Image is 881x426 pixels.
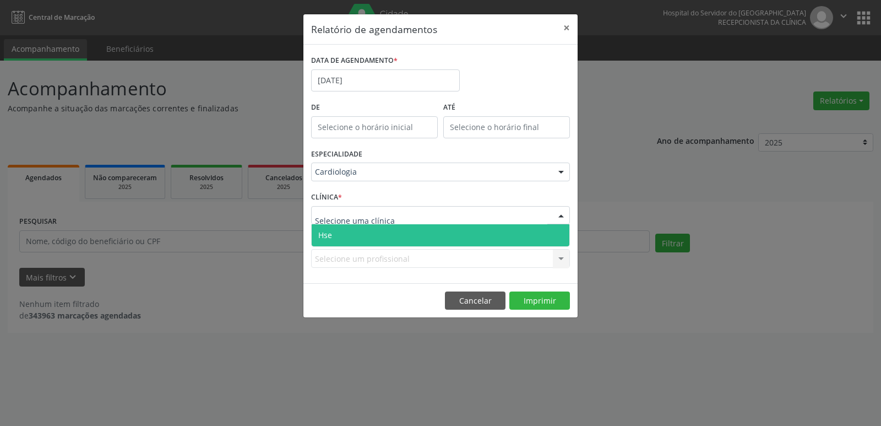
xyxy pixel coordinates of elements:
button: Imprimir [509,292,570,310]
button: Close [556,14,578,41]
h5: Relatório de agendamentos [311,22,437,36]
input: Selecione o horário final [443,116,570,138]
label: CLÍNICA [311,189,342,206]
button: Cancelar [445,292,505,310]
label: ATÉ [443,99,570,116]
input: Selecione uma clínica [315,210,547,232]
label: De [311,99,438,116]
label: ESPECIALIDADE [311,146,362,163]
label: DATA DE AGENDAMENTO [311,52,398,69]
input: Selecione uma data ou intervalo [311,69,460,91]
span: Cardiologia [315,166,547,177]
input: Selecione o horário inicial [311,116,438,138]
span: Hse [318,230,332,240]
